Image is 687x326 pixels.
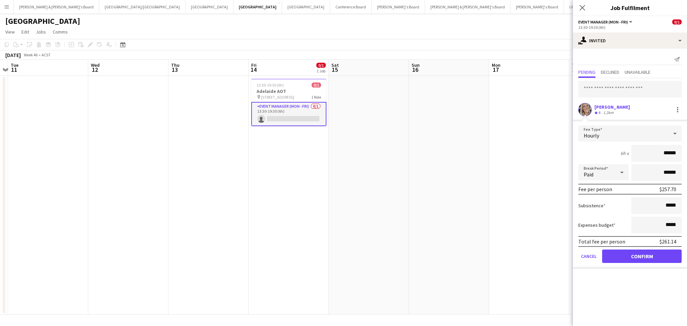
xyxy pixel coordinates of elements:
[330,0,372,13] button: Conference Board
[233,0,282,13] button: [GEOGRAPHIC_DATA]
[578,238,625,245] div: Total fee per person
[659,238,676,245] div: $261.14
[584,132,599,139] span: Hourly
[186,0,233,13] button: [GEOGRAPHIC_DATA]
[672,19,682,24] span: 0/1
[573,33,687,49] div: Invited
[99,0,186,13] button: [GEOGRAPHIC_DATA]/[GEOGRAPHIC_DATA]
[578,25,682,30] div: 13:30-19:30 (6h)
[602,110,615,116] div: 1.2km
[372,0,425,13] button: [PERSON_NAME]'s Board
[594,104,630,110] div: [PERSON_NAME]
[578,186,612,193] div: Fee per person
[602,250,682,263] button: Confirm
[578,203,605,209] label: Subsistence
[511,0,564,13] button: [PERSON_NAME]'s Board
[578,70,595,74] span: Pending
[625,70,650,74] span: Unavailable
[578,222,616,228] label: Expenses budget
[578,19,628,24] span: Event Manager (Mon - Fri)
[584,171,593,178] span: Paid
[601,70,619,74] span: Declined
[282,0,330,13] button: [GEOGRAPHIC_DATA]
[564,0,621,13] button: Uber [GEOGRAPHIC_DATA]
[598,110,600,115] span: 4
[621,150,629,156] div: 6h x
[14,0,99,13] button: [PERSON_NAME] & [PERSON_NAME]'s Board
[573,3,687,12] h3: Job Fulfilment
[578,250,599,263] button: Cancel
[578,19,633,24] button: Event Manager (Mon - Fri)
[425,0,511,13] button: [PERSON_NAME] & [PERSON_NAME]'s Board
[659,186,676,193] div: $257.70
